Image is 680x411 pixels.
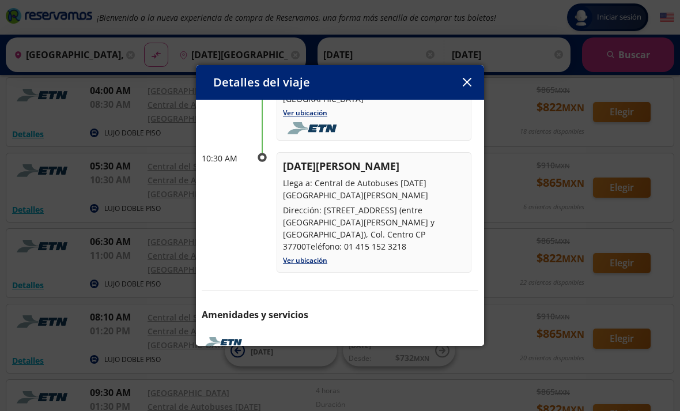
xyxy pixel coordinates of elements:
a: Ver ubicación [283,108,327,118]
img: ETN [202,333,248,350]
p: Amenidades y servicios [202,308,478,322]
img: foobar2.png [283,122,345,135]
p: [DATE][PERSON_NAME] [283,159,465,174]
p: 10:30 AM [202,152,248,164]
a: Ver ubicación [283,255,327,265]
p: Dirección: [STREET_ADDRESS] (entre [GEOGRAPHIC_DATA][PERSON_NAME] y [GEOGRAPHIC_DATA]), Col. Cent... [283,204,465,252]
p: Detalles del viaje [213,74,310,91]
p: Llega a: Central de Autobuses [DATE][GEOGRAPHIC_DATA][PERSON_NAME] [283,177,465,201]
